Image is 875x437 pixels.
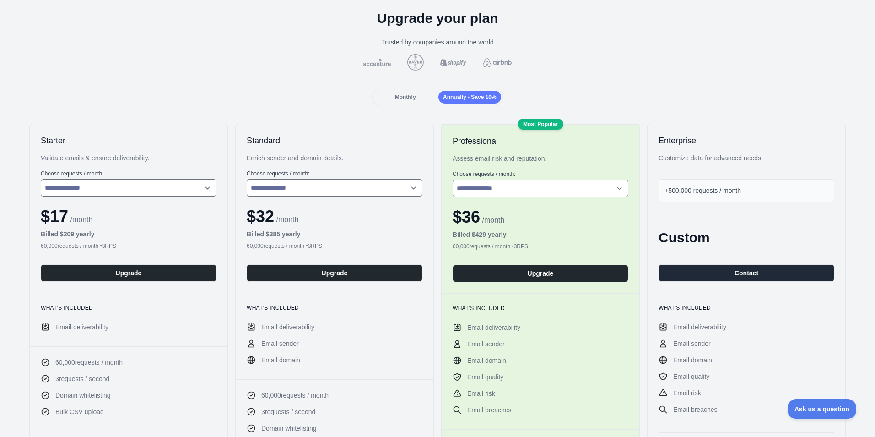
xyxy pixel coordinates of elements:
[453,154,628,163] div: Assess email risk and reputation.
[664,187,741,194] span: +500,000 requests / month
[659,153,834,163] div: Customize data for advanced needs.
[247,153,422,163] div: Enrich sender and domain details.
[247,170,422,177] label: Choose requests / month:
[788,399,857,419] iframe: Toggle Customer Support
[453,170,628,178] label: Choose requests / month:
